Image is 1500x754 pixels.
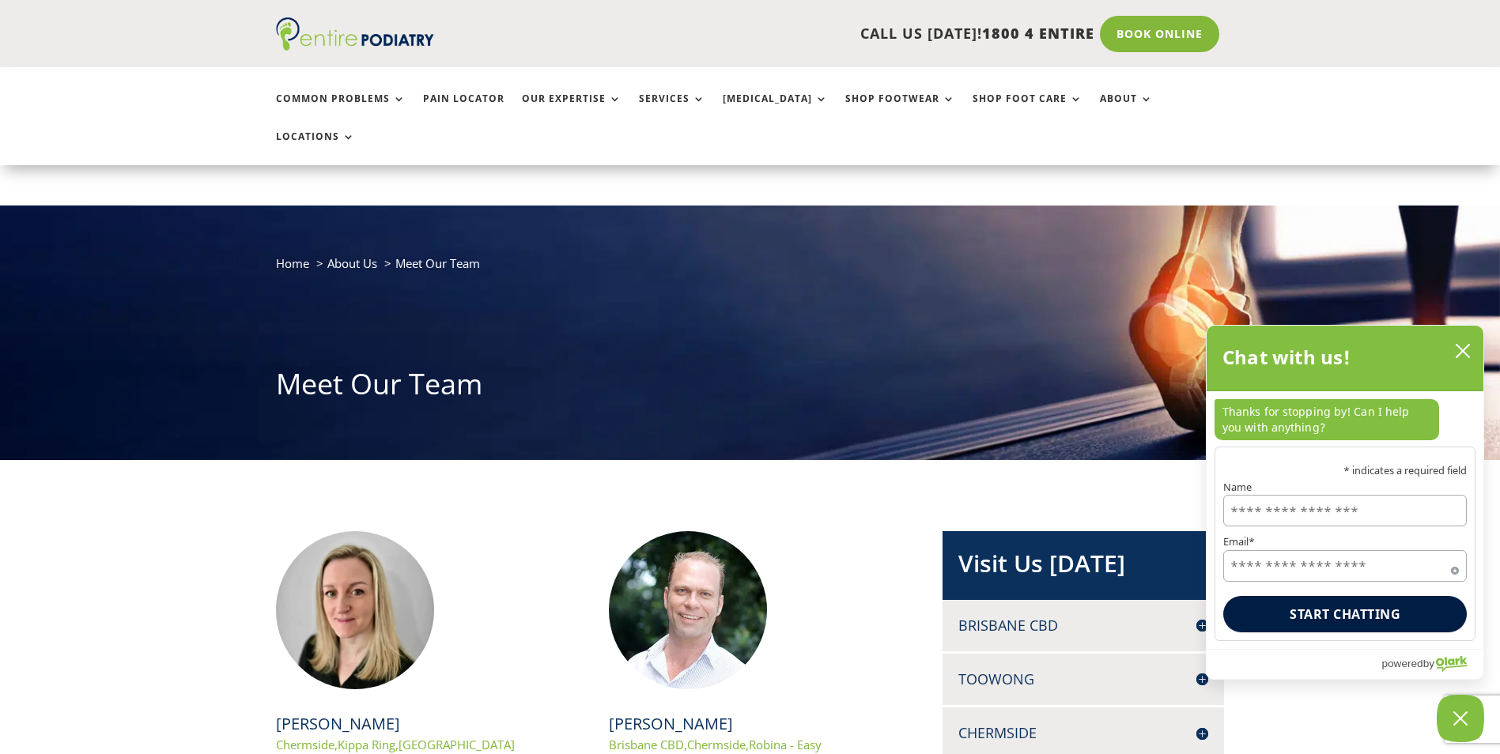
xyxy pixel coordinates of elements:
[276,713,400,734] a: [PERSON_NAME]
[723,93,828,127] a: [MEDICAL_DATA]
[1207,391,1483,447] div: chat
[423,93,504,127] a: Pain Locator
[276,93,406,127] a: Common Problems
[495,24,1094,44] p: CALL US [DATE]!
[522,93,622,127] a: Our Expertise
[1100,93,1153,127] a: About
[982,24,1094,43] span: 1800 4 ENTIRE
[1451,564,1459,571] span: Required field
[395,255,480,271] span: Meet Our Team
[1423,654,1434,673] span: by
[1381,650,1483,679] a: Powered by Olark
[1100,16,1219,52] a: Book Online
[399,737,515,752] a: [GEOGRAPHIC_DATA]
[276,17,434,51] img: logo (1)
[1437,695,1484,742] button: Close Chatbox
[845,93,955,127] a: Shop Footwear
[276,737,334,752] a: Chermside
[1450,339,1475,363] button: close chatbox
[1223,550,1467,582] input: Email
[1222,341,1351,373] h2: Chat with us!
[687,737,746,752] a: Chermside
[338,737,395,752] a: Kippa Ring
[1223,482,1467,492] label: Name
[609,713,733,734] a: [PERSON_NAME]
[276,131,355,165] a: Locations
[1223,537,1467,548] label: Email*
[609,737,684,752] a: Brisbane CBD
[276,255,309,271] a: Home
[1381,654,1423,673] span: powered
[1223,496,1467,527] input: Name
[1223,466,1467,476] p: * indicates a required field
[276,38,434,54] a: Entire Podiatry
[958,723,1208,743] h4: Chermside
[958,616,1208,635] h4: Brisbane CBD
[1206,325,1484,680] div: olark chatbox
[276,253,1225,285] nav: breadcrumb
[609,531,767,689] img: Chris Hope
[327,255,377,271] a: About Us
[958,669,1208,689] h4: Toowong
[958,547,1208,588] h2: Visit Us [DATE]
[276,531,434,689] img: Rachael Edmonds
[276,364,1225,412] h1: Meet Our Team
[639,93,705,127] a: Services
[1223,596,1467,632] button: Start chatting
[1215,399,1439,440] p: Thanks for stopping by! Can I help you with anything?
[973,93,1082,127] a: Shop Foot Care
